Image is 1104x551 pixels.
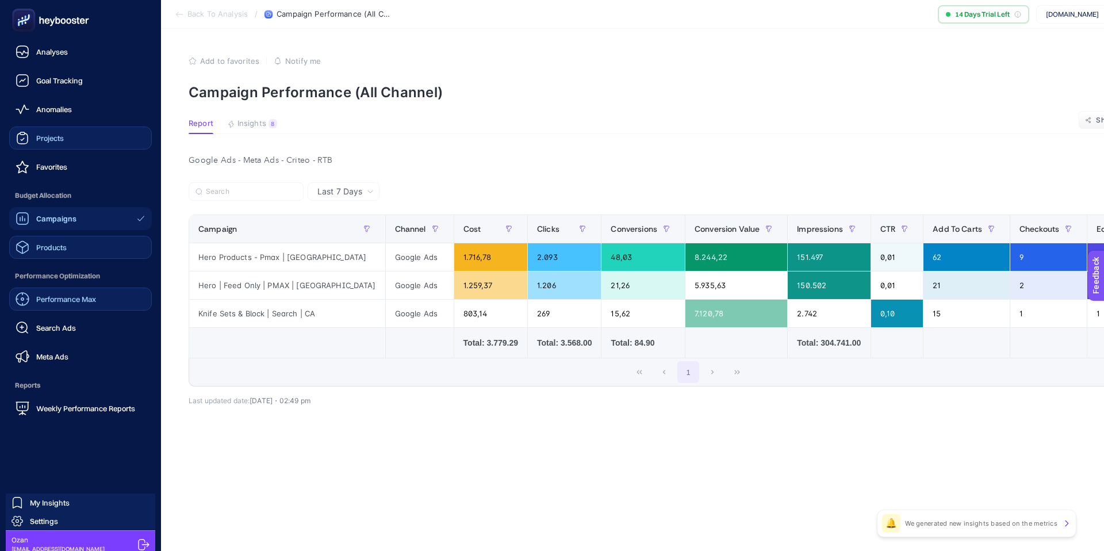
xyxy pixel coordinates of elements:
[537,224,559,234] span: Clicks
[601,300,685,327] div: 15,62
[9,127,152,150] a: Projects
[871,271,923,299] div: 0,01
[9,184,152,207] span: Budget Allocation
[317,186,362,197] span: Last 7 Days
[9,69,152,92] a: Goal Tracking
[18,30,28,39] img: website_grey.svg
[685,243,787,271] div: 8.244,22
[9,345,152,368] a: Meta Ads
[36,323,76,332] span: Search Ads
[36,404,135,413] span: Weekly Performance Reports
[18,18,28,28] img: logo_orange.svg
[36,214,76,223] span: Campaigns
[7,3,44,13] span: Feedback
[11,535,105,545] span: Ozan
[933,224,982,234] span: Add To Carts
[923,243,1010,271] div: 62
[797,224,843,234] span: Impressions
[189,243,385,271] div: Hero Products - Pmax | [GEOGRAPHIC_DATA]
[695,224,760,234] span: Conversion Value
[250,396,310,405] span: [DATE]・02:49 pm
[9,288,152,311] a: Performance Max
[274,56,321,66] button: Notify me
[454,243,527,271] div: 1.716,78
[269,119,277,128] div: 8
[788,243,871,271] div: 151.497
[9,40,152,63] a: Analyses
[9,98,152,121] a: Anomalies
[9,374,152,397] span: Reports
[923,300,1010,327] div: 15
[189,271,385,299] div: Hero | Feed Only | PMAX | [GEOGRAPHIC_DATA]
[30,498,70,507] span: My Insights
[31,67,40,76] img: tab_domain_overview_orange.svg
[923,271,1010,299] div: 21
[36,352,68,361] span: Meta Ads
[189,56,259,66] button: Add to favorites
[9,155,152,178] a: Favorites
[677,361,699,383] button: 1
[454,271,527,299] div: 1.259,37
[30,30,82,39] div: Domain: [URL]
[611,337,676,349] div: Total: 84.90
[788,271,871,299] div: 150.502
[189,396,250,405] span: Last updated date:
[685,271,787,299] div: 5.935,63
[200,56,259,66] span: Add to favorites
[611,224,657,234] span: Conversions
[30,516,58,526] span: Settings
[528,271,601,299] div: 1.206
[36,76,83,85] span: Goal Tracking
[1010,300,1087,327] div: 1
[255,9,258,18] span: /
[189,119,213,128] span: Report
[463,224,481,234] span: Cost
[9,316,152,339] a: Search Ads
[386,243,454,271] div: Google Ads
[32,18,56,28] div: v 4.0.25
[1019,224,1059,234] span: Checkouts
[788,300,871,327] div: 2.742
[537,337,592,349] div: Total: 3.568.00
[601,243,685,271] div: 48,03
[36,133,64,143] span: Projects
[36,47,68,56] span: Analyses
[44,68,103,75] div: Domain Overview
[237,119,266,128] span: Insights
[871,300,923,327] div: 0,10
[6,493,155,512] a: My Insights
[386,271,454,299] div: Google Ads
[797,337,861,349] div: Total: 304.741.00
[395,224,426,234] span: Channel
[955,10,1010,19] span: 14 Days Trial Left
[454,300,527,327] div: 803,14
[685,300,787,327] div: 7.120,78
[36,243,67,252] span: Products
[187,10,248,19] span: Back To Analysis
[189,300,385,327] div: Knife Sets & Block | Search | CA
[1010,243,1087,271] div: 9
[880,224,895,234] span: CTR
[528,243,601,271] div: 2.093
[463,337,518,349] div: Total: 3.779.29
[6,512,155,530] a: Settings
[871,243,923,271] div: 0,01
[9,265,152,288] span: Performance Optimization
[36,105,72,114] span: Anomalies
[528,300,601,327] div: 269
[1010,271,1087,299] div: 2
[601,271,685,299] div: 21,26
[9,207,152,230] a: Campaigns
[277,10,392,19] span: Campaign Performance (All Channel)
[114,67,124,76] img: tab_keywords_by_traffic_grey.svg
[9,397,152,420] a: Weekly Performance Reports
[127,68,194,75] div: Keywords by Traffic
[198,224,237,234] span: Campaign
[36,162,67,171] span: Favorites
[285,56,321,66] span: Notify me
[9,236,152,259] a: Products
[386,300,454,327] div: Google Ads
[206,188,297,196] input: Search
[36,294,96,304] span: Performance Max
